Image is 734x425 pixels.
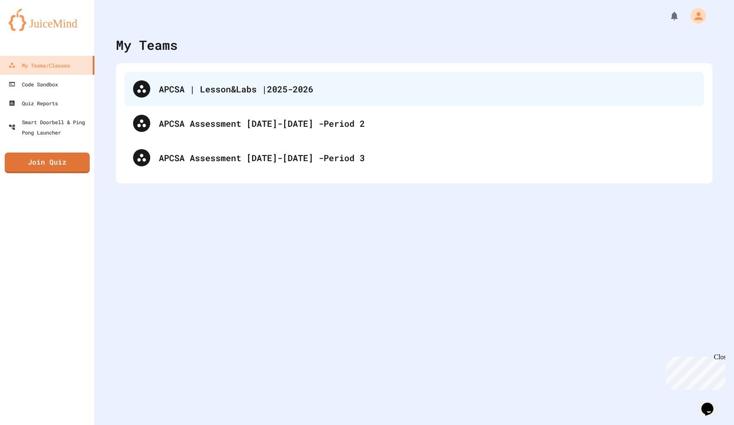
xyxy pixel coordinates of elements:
div: APCSA | Lesson&Labs |2025-2026 [124,72,704,106]
div: Chat with us now!Close [3,3,59,55]
div: Smart Doorbell & Ping Pong Launcher [9,117,91,138]
div: My Teams [116,35,178,55]
div: My Teams/Classes [9,60,70,70]
div: Code Sandbox [9,79,58,89]
div: My Account [682,6,708,26]
div: APCSA Assessment [DATE]-[DATE] -Period 2 [124,106,704,141]
div: APCSA | Lesson&Labs |2025-2026 [159,83,695,95]
div: APCSA Assessment [DATE]-[DATE] -Period 3 [124,141,704,175]
img: logo-orange.svg [9,9,86,31]
iframe: chat widget [698,391,725,416]
iframe: chat widget [663,353,725,390]
div: APCSA Assessment [DATE]-[DATE] -Period 3 [159,151,695,164]
div: Quiz Reports [9,98,58,108]
div: APCSA Assessment [DATE]-[DATE] -Period 2 [159,117,695,130]
div: My Notifications [653,9,682,23]
a: Join Quiz [5,153,90,173]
